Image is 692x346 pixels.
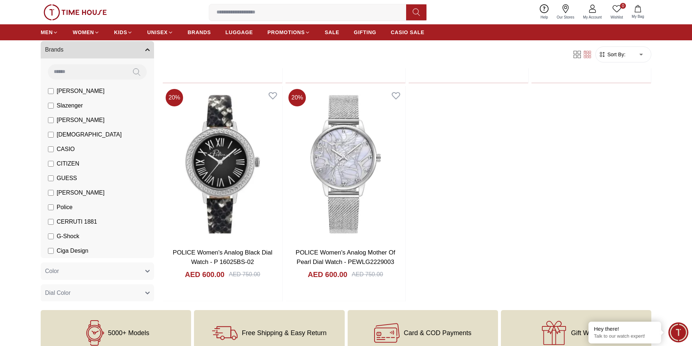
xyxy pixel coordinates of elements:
a: UNISEX [147,26,173,39]
a: MEN [41,26,58,39]
a: Our Stores [553,3,579,21]
span: Help [538,15,551,20]
span: Sort By: [606,51,626,58]
button: Sort By: [599,51,626,58]
p: Talk to our watch expert! [594,333,656,339]
input: [DEMOGRAPHIC_DATA] [48,132,54,138]
span: 20 % [288,89,306,106]
input: GUESS [48,175,54,181]
input: CASIO [48,146,54,152]
span: G-Shock [57,232,79,241]
span: [PERSON_NAME] [57,116,105,125]
span: [PERSON_NAME] [57,87,105,95]
input: G-Shock [48,233,54,239]
span: BRANDS [188,29,211,36]
button: Brands [41,41,154,58]
a: KIDS [114,26,133,39]
span: Gift Wrapping [571,329,611,337]
span: [PERSON_NAME] [57,188,105,197]
a: BRANDS [188,26,211,39]
button: Dial Color [41,284,154,302]
span: 0 [620,3,626,9]
a: WOMEN [73,26,100,39]
span: Slazenger [57,101,83,110]
a: CASIO SALE [391,26,425,39]
span: GUESS [57,174,77,183]
input: Slazenger [48,103,54,109]
span: KIDS [114,29,127,36]
div: AED 750.00 [229,270,260,279]
span: PROMOTIONS [267,29,305,36]
a: GIFTING [354,26,376,39]
h4: AED 600.00 [308,269,347,280]
a: SALE [325,26,339,39]
div: AED 750.00 [352,270,383,279]
span: CASIO SALE [391,29,425,36]
img: POLICE Women's Analog Mother Of Pearl Dial Watch - PEWLG2229003 [286,86,405,242]
span: Ciga Design [57,247,88,255]
input: CITIZEN [48,161,54,167]
a: POLICE Women's Analog Black Dial Watch - P 16025BS-02 [173,249,272,265]
span: 5000+ Models [108,329,149,337]
span: Color [45,267,59,276]
div: Chat Widget [668,322,688,342]
h4: AED 600.00 [185,269,224,280]
input: CERRUTI 1881 [48,219,54,225]
span: Police [57,203,73,212]
span: My Bag [629,14,647,19]
span: Card & COD Payments [404,329,472,337]
div: Hey there! [594,325,656,333]
input: [PERSON_NAME] [48,190,54,196]
input: Ciga Design [48,248,54,254]
span: [DEMOGRAPHIC_DATA] [57,130,122,139]
a: POLICE Women's Analog Mother Of Pearl Dial Watch - PEWLG2229003 [296,249,395,265]
button: My Bag [627,4,648,21]
span: SALE [325,29,339,36]
span: GIFTING [354,29,376,36]
img: ... [44,4,107,20]
input: [PERSON_NAME] [48,88,54,94]
a: 0Wishlist [606,3,627,21]
span: My Account [580,15,605,20]
span: UNISEX [147,29,167,36]
span: Our Stores [554,15,577,20]
span: Wishlist [608,15,626,20]
span: LUGGAGE [226,29,253,36]
span: MEN [41,29,53,36]
a: Help [536,3,553,21]
span: 20 % [166,89,183,106]
input: Police [48,204,54,210]
a: PROMOTIONS [267,26,310,39]
input: [PERSON_NAME] [48,117,54,123]
span: Brands [45,45,64,54]
img: POLICE Women's Analog Black Dial Watch - P 16025BS-02 [163,86,282,242]
span: CITIZEN [57,159,79,168]
span: CERRUTI 1881 [57,217,97,226]
span: Dial Color [45,289,70,297]
button: Color [41,262,154,280]
span: CASIO [57,145,75,154]
a: LUGGAGE [226,26,253,39]
span: WOMEN [73,29,94,36]
span: Free Shipping & Easy Return [242,329,327,337]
